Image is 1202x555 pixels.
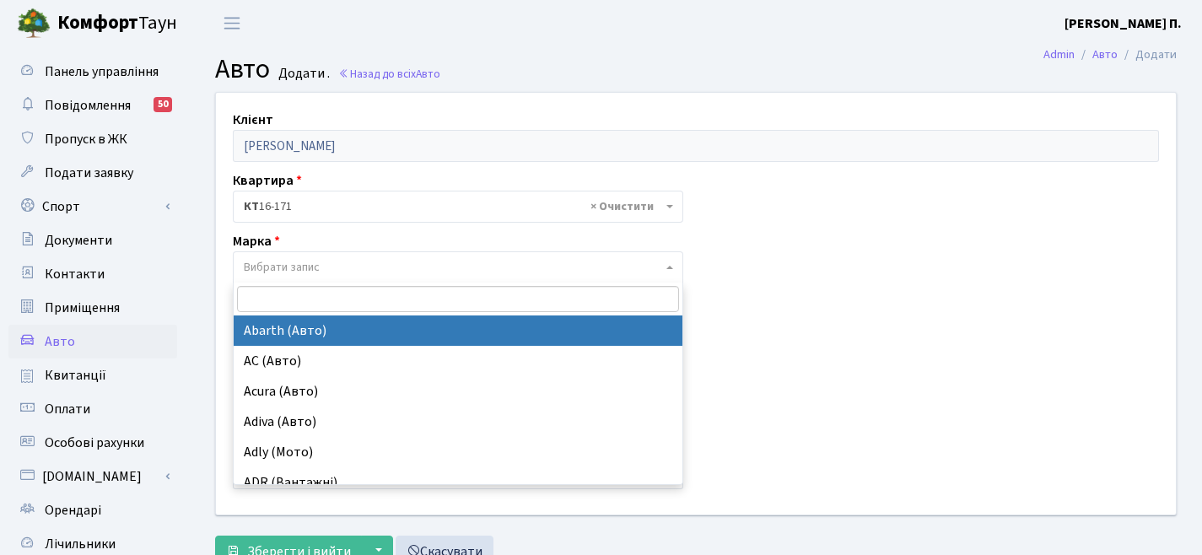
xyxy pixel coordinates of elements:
li: ADR (Вантажні) [234,467,682,498]
span: Повідомлення [45,96,131,115]
li: Abarth (Авто) [234,315,682,346]
span: Особові рахунки [45,434,144,452]
a: Орендарі [8,493,177,527]
div: 50 [154,97,172,112]
label: Квартира [233,170,302,191]
a: Admin [1043,46,1075,63]
span: Авто [215,50,270,89]
a: Документи [8,224,177,257]
span: <b>КТ</b>&nbsp;&nbsp;&nbsp;&nbsp;16-171 [244,198,662,215]
span: Контакти [45,265,105,283]
a: Назад до всіхАвто [338,66,440,82]
a: Повідомлення50 [8,89,177,122]
span: Пропуск в ЖК [45,130,127,148]
b: [PERSON_NAME] П. [1065,14,1182,33]
li: Adiva (Авто) [234,407,682,437]
span: Панель управління [45,62,159,81]
label: Марка [233,231,280,251]
span: Вибрати запис [244,259,320,276]
li: AC (Авто) [234,346,682,376]
img: logo.png [17,7,51,40]
li: Додати [1118,46,1177,64]
span: <b>КТ</b>&nbsp;&nbsp;&nbsp;&nbsp;16-171 [233,191,683,223]
a: Авто [1092,46,1118,63]
li: Acura (Авто) [234,376,682,407]
span: Оплати [45,400,90,418]
a: Спорт [8,190,177,224]
li: Adly (Мото) [234,437,682,467]
a: Оплати [8,392,177,426]
a: Особові рахунки [8,426,177,460]
a: [DOMAIN_NAME] [8,460,177,493]
a: Подати заявку [8,156,177,190]
span: Квитанції [45,366,106,385]
span: Авто [45,332,75,351]
span: Подати заявку [45,164,133,182]
button: Переключити навігацію [211,9,253,37]
a: [PERSON_NAME] П. [1065,13,1182,34]
a: Панель управління [8,55,177,89]
b: Комфорт [57,9,138,36]
span: Таун [57,9,177,38]
span: Лічильники [45,535,116,553]
span: Приміщення [45,299,120,317]
label: Клієнт [233,110,273,130]
a: Пропуск в ЖК [8,122,177,156]
a: Контакти [8,257,177,291]
span: Видалити всі елементи [590,198,654,215]
b: КТ [244,198,259,215]
span: Авто [416,66,440,82]
a: Приміщення [8,291,177,325]
nav: breadcrumb [1018,37,1202,73]
a: Квитанції [8,358,177,392]
span: Документи [45,231,112,250]
small: Додати . [275,66,330,82]
span: Орендарі [45,501,101,520]
a: Авто [8,325,177,358]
